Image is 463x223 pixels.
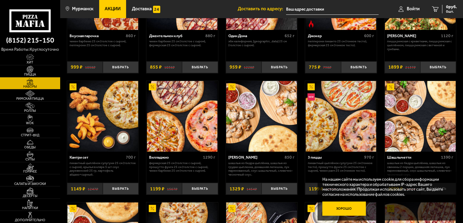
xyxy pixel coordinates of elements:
button: Хорошо [322,202,366,216]
div: [PERSON_NAME] [228,155,283,160]
img: Акционный [308,83,315,91]
span: 959 ₽ [230,65,241,69]
button: Выбрать [262,183,297,195]
span: 999 ₽ [71,65,83,69]
button: Выбрать [103,183,139,195]
span: 652 г [285,33,295,38]
p: Фермерская 25 см (толстое с сыром), Прошутто Фунги 25 см (толстое с сыром), Чикен Барбекю 25 см (... [149,161,215,173]
img: Акционный [228,83,236,91]
div: Вкусная парочка [70,34,124,38]
p: Пикантный цыплёнок сулугуни 25 см (толстое с сыром), крылья в кляре 5 шт соус деревенский 25 гр, ... [70,161,136,177]
span: Доставить по адресу: [238,7,286,11]
span: 1329 ₽ [230,186,244,191]
img: Кантри сет [67,81,138,152]
span: 860 г [126,33,136,38]
img: Акционный [70,83,77,91]
a: АкционныйДон Цыпа [226,81,298,152]
s: 1038 ₽ [164,65,175,69]
a: АкционныйШашлычетти [385,81,456,152]
a: АкционныйКантри сет [67,81,139,152]
button: Выбрать [262,61,297,73]
s: 1567 ₽ [167,186,178,191]
img: Шашлычетти [385,81,456,152]
img: Акционный [308,205,315,212]
img: Акционный [149,205,156,212]
span: 1120 г [441,33,454,38]
s: 2137 ₽ [405,65,416,69]
span: 855 ₽ [150,65,162,69]
img: 15daf4d41897b9f0e9f617042186c801.svg [153,6,160,13]
img: Акционный [387,83,394,91]
span: 1899 ₽ [388,65,403,69]
div: Кантри сет [70,155,124,160]
span: 850 г [285,155,295,160]
p: Чикен Барбекю 25 см (толстое с сыром), Фермерская 25 см (толстое с сыром). [149,40,215,47]
span: 1149 ₽ [71,186,85,191]
span: Доставка [132,7,152,11]
button: Выбрать [103,61,139,73]
img: Вилладжио [147,81,218,152]
button: Выбрать [182,183,218,195]
img: Акционный [228,205,236,212]
img: Новинка [308,93,315,101]
button: Выбрать [182,61,218,73]
s: 1228 ₽ [244,65,254,69]
div: Джокер [308,34,363,38]
s: 798 ₽ [323,65,331,69]
s: 1454 ₽ [246,186,257,191]
p: Чикен Барбекю 25 см (толстое с сыром), Пепперони 25 см (толстое с сыром). [70,40,136,47]
img: 3 пиццы [306,81,377,152]
div: Джентельмен клуб [149,34,204,38]
span: 1199 ₽ [309,186,323,191]
p: шашлык из бедра цыплёнка, шашлык из грудки цыпленка, домашняя лепешка, лук маринованный, соус шаш... [228,161,295,177]
span: Мурманск [72,7,93,11]
input: Ваш адрес доставки [286,4,379,15]
span: 970 г [364,155,374,160]
img: Дон Цыпа [226,81,297,152]
div: 3 пиццы [308,155,363,160]
img: Акционный [149,83,156,91]
p: На нашем сайте мы используем cookie для сбора информации технического характера и обрабатываем IP... [322,177,448,197]
img: Острое блюдо [308,20,315,27]
div: [PERSON_NAME] [387,34,439,38]
span: 0 руб. [446,5,457,9]
s: 1247 ₽ [88,186,98,191]
span: 0 шт. [446,10,457,13]
span: 1290 г [203,155,215,160]
img: Акционный [70,205,77,212]
button: Выбрать [420,61,456,73]
div: Один Дома [228,34,283,38]
p: шашлык из бедра цыплёнка, шашлык из свинины 2 порции, домашняя лепешка, лук маринованный, соус ша... [387,161,453,177]
span: 775 ₽ [309,65,321,69]
span: 1390 г [441,155,454,160]
button: Выбрать [341,61,377,73]
span: 880 г [205,33,215,38]
p: Пикантный цыплёнок сулугуни 25 см (тонкое тесто), Прошутто Фунги 25 см (толстое с сыром), Чикен Р... [308,161,374,173]
span: 600 г [364,33,374,38]
a: АкционныйНовинка3 пиццы [305,81,377,152]
p: Эби Калифорния, [GEOGRAPHIC_DATA] 25 см (толстое с сыром). [228,40,295,47]
a: АкционныйВилладжио [146,81,218,152]
span: 700 г [126,155,136,160]
span: Войти [407,7,420,11]
s: 1058 ₽ [85,65,96,69]
p: Пицца Римская с креветками, Пицца Римская с цыплёнком, Пицца Римская с ветчиной и грибами. [387,40,453,51]
span: 1199 ₽ [150,186,165,191]
div: Вилладжио [149,155,201,160]
p: Пепперони Пиканто 25 см (тонкое тесто), Фермерская 25 см (тонкое тесто). [308,40,374,47]
span: Акции [105,7,121,11]
div: Шашлычетти [387,155,439,160]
